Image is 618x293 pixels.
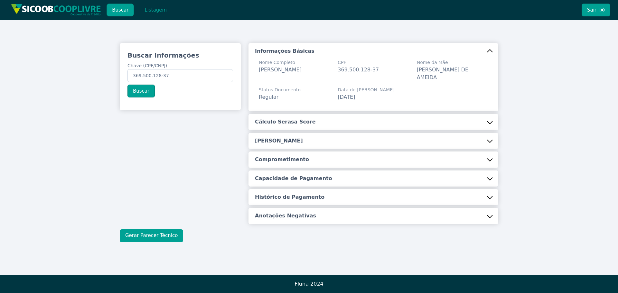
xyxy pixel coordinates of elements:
span: 369.500.128-37 [338,67,379,73]
span: Chave (CPF/CNPJ) [127,63,167,68]
img: img/sicoob_cooplivre.png [11,4,101,16]
button: Histórico de Pagamento [248,189,498,205]
span: Nome da Mãe [417,59,488,66]
button: Sair [582,4,610,16]
h5: Anotações Negativas [255,212,316,219]
button: [PERSON_NAME] [248,133,498,149]
span: Regular [259,94,278,100]
button: Listagem [139,4,172,16]
span: [DATE] [338,94,355,100]
button: Buscar [127,85,155,97]
h5: Histórico de Pagamento [255,194,324,201]
h5: Capacidade de Pagamento [255,175,332,182]
button: Gerar Parecer Técnico [120,229,183,242]
h5: Cálculo Serasa Score [255,118,316,125]
span: Data de [PERSON_NAME] [338,87,394,93]
span: [PERSON_NAME] [259,67,302,73]
span: [PERSON_NAME] DE AMEIDA [417,67,468,80]
h5: Informações Básicas [255,48,314,55]
span: CPF [338,59,379,66]
span: Fluna 2024 [295,281,323,287]
button: Informações Básicas [248,43,498,59]
input: Chave (CPF/CNPJ) [127,69,233,82]
h5: Comprometimento [255,156,309,163]
button: Comprometimento [248,151,498,168]
button: Cálculo Serasa Score [248,114,498,130]
span: Nome Completo [259,59,302,66]
span: Status Documento [259,87,301,93]
h5: [PERSON_NAME] [255,137,303,144]
button: Anotações Negativas [248,208,498,224]
button: Capacidade de Pagamento [248,170,498,187]
h3: Buscar Informações [127,51,233,60]
button: Buscar [107,4,134,16]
